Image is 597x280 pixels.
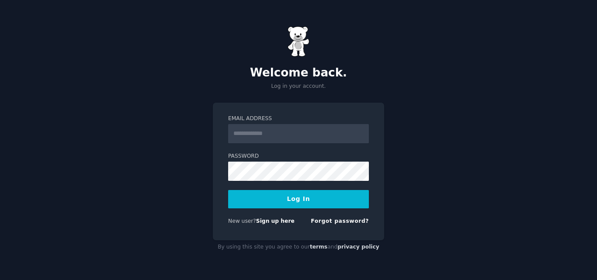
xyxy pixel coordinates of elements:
a: terms [310,244,327,250]
h2: Welcome back. [213,66,384,80]
label: Email Address [228,115,369,123]
span: New user? [228,218,256,224]
img: Gummy Bear [288,26,309,57]
label: Password [228,152,369,160]
a: Forgot password? [311,218,369,224]
button: Log In [228,190,369,208]
div: By using this site you agree to our and [213,240,384,254]
a: Sign up here [256,218,295,224]
p: Log in your account. [213,83,384,90]
a: privacy policy [337,244,379,250]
